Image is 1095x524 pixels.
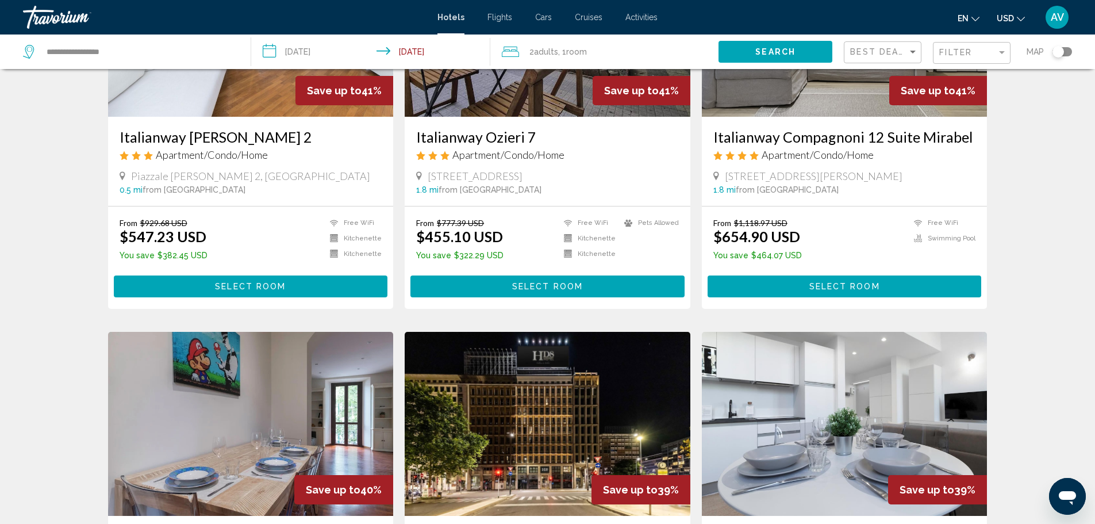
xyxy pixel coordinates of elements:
span: 1.8 mi [713,185,736,194]
mat-select: Sort by [850,48,918,58]
span: Select Room [215,282,286,292]
del: $777.39 USD [437,218,484,228]
li: Free WiFi [908,218,975,228]
p: $464.07 USD [713,251,802,260]
span: from [GEOGRAPHIC_DATA] [736,185,839,194]
span: Save up to [900,484,954,496]
span: Search [755,48,796,57]
span: Save up to [604,85,659,97]
div: 40% [294,475,393,504]
ins: $654.90 USD [713,228,800,245]
div: 4 star Apartment [713,148,976,161]
span: 1.8 mi [416,185,439,194]
span: Select Room [809,282,880,292]
span: [STREET_ADDRESS][PERSON_NAME] [725,170,902,182]
a: Cruises [575,13,602,22]
span: USD [997,14,1014,23]
span: Piazzale [PERSON_NAME] 2, [GEOGRAPHIC_DATA] [131,170,370,182]
span: From [713,218,731,228]
li: Swimming Pool [908,234,975,243]
a: Italianway [PERSON_NAME] 2 [120,128,382,146]
span: Save up to [307,85,362,97]
p: $322.29 USD [416,251,504,260]
li: Kitchenette [558,249,618,259]
li: Kitchenette [558,234,618,243]
button: Select Room [114,276,388,297]
span: Apartment/Condo/Home [156,148,268,161]
div: 41% [593,76,690,105]
span: Best Deals [850,47,910,56]
span: Select Room [512,282,583,292]
span: Room [566,47,587,56]
span: You save [416,251,451,260]
img: Hotel image [108,332,394,516]
button: Select Room [410,276,685,297]
button: Change language [958,10,979,26]
span: Map [1027,44,1044,60]
li: Kitchenette [324,249,382,259]
div: 3 star Apartment [416,148,679,161]
span: Save up to [901,85,955,97]
a: Select Room [410,278,685,291]
span: from [GEOGRAPHIC_DATA] [143,185,245,194]
div: 39% [591,475,690,504]
li: Free WiFi [324,218,382,228]
a: Flights [487,13,512,22]
li: Free WiFi [558,218,618,228]
li: Pets Allowed [618,218,679,228]
img: Hotel image [702,332,988,516]
iframe: Bouton de lancement de la fenêtre de messagerie [1049,478,1086,515]
button: Select Room [708,276,982,297]
del: $929.68 USD [140,218,187,228]
a: Italianway Ozieri 7 [416,128,679,146]
ins: $547.23 USD [120,228,206,245]
span: Filter [939,48,972,57]
a: Activities [625,13,658,22]
li: Kitchenette [324,234,382,243]
span: en [958,14,969,23]
span: [STREET_ADDRESS] [428,170,522,182]
a: Cars [535,13,552,22]
a: Italianway Compagnoni 12 Suite Mirabel [713,128,976,146]
span: From [416,218,434,228]
div: 3 star Apartment [120,148,382,161]
button: Change currency [997,10,1025,26]
ins: $455.10 USD [416,228,503,245]
span: Apartment/Condo/Home [762,148,874,161]
button: Filter [933,41,1011,65]
span: Apartment/Condo/Home [452,148,564,161]
button: User Menu [1042,5,1072,29]
a: Select Room [114,278,388,291]
span: Save up to [603,484,658,496]
span: AV [1051,12,1064,23]
div: 41% [295,76,393,105]
span: from [GEOGRAPHIC_DATA] [439,185,541,194]
span: , 1 [558,44,587,60]
span: You save [120,251,155,260]
span: You save [713,251,748,260]
span: Adults [534,47,558,56]
div: 39% [888,475,987,504]
button: Check-in date: Aug 26, 2025 Check-out date: Aug 29, 2025 [251,35,491,69]
span: 0.5 mi [120,185,143,194]
div: 41% [889,76,987,105]
img: Hotel image [405,332,690,516]
span: Save up to [306,484,360,496]
button: Toggle map [1044,47,1072,57]
a: Select Room [708,278,982,291]
span: From [120,218,137,228]
del: $1,118.97 USD [734,218,787,228]
a: Travorium [23,6,426,29]
span: 2 [529,44,558,60]
a: Hotels [437,13,464,22]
